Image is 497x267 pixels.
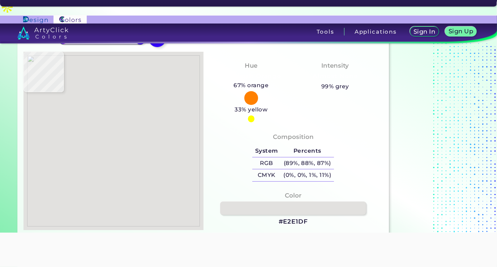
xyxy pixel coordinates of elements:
a: Sign In [410,26,440,37]
h5: 99% grey [321,82,349,91]
h5: (89%, 88%, 87%) [281,157,334,169]
h4: Color [285,190,301,201]
img: ArtyClick Colors logo [53,16,87,24]
h4: Composition [273,132,314,142]
h5: (0%, 0%, 1%, 11%) [281,169,334,181]
h3: Yellowish Orange [218,72,284,81]
img: logo_artyclick_colors_white.svg [17,26,68,39]
h3: Tools [317,29,334,34]
iframe: Advertisement [117,233,380,265]
img: ArtyClick Design logo [23,16,47,23]
iframe: Advertisement [392,9,482,239]
h5: System [252,145,280,157]
h5: CMYK [252,169,280,181]
h5: Sign In [414,29,436,35]
h3: #E2E1DF [279,217,308,226]
h5: 33% yellow [232,105,270,114]
h4: Intensity [321,60,349,71]
h5: RGB [252,157,280,169]
h5: Percents [281,145,334,157]
h3: Applications [355,29,397,34]
h3: Almost None [310,72,361,81]
h4: Hue [245,60,257,71]
a: Sign Up [445,26,477,37]
img: 155f37e1-a3fb-43ed-809f-2e0891cb4cb8 [27,55,200,226]
h5: 67% orange [231,81,271,90]
h5: Sign Up [448,28,473,34]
